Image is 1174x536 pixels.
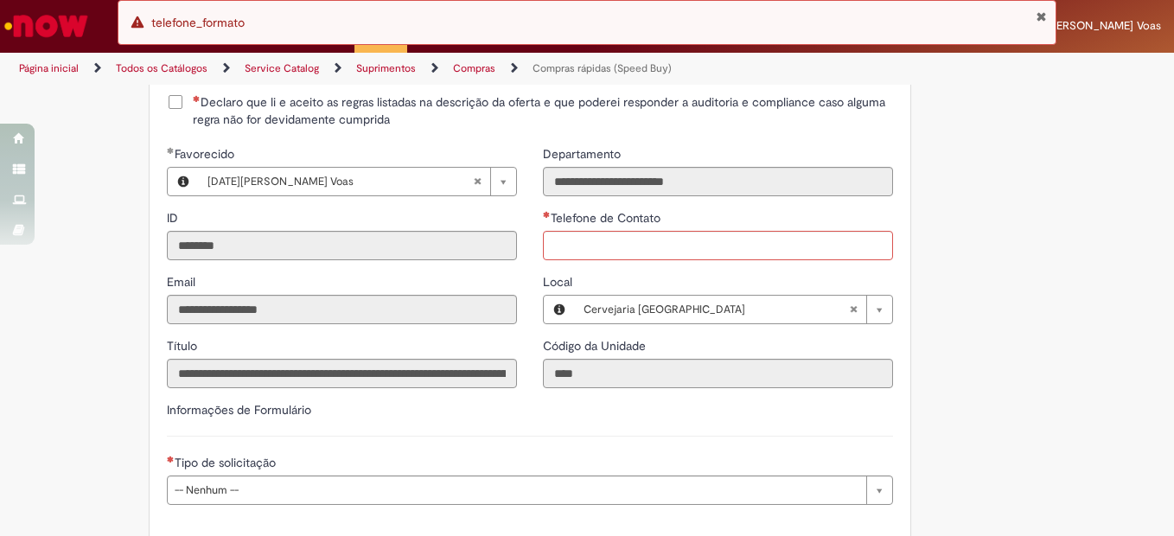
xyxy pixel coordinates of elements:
[543,145,624,163] label: Somente leitura - Departamento
[13,53,769,85] ul: Trilhas de página
[167,147,175,154] span: Obrigatório Preenchido
[175,476,858,504] span: -- Nenhum --
[1036,10,1047,23] button: Fechar Notificação
[543,167,893,196] input: Departamento
[2,9,91,43] img: ServiceNow
[167,456,175,463] span: Necessários
[543,231,893,260] input: Telefone de Contato
[1013,18,1161,33] span: [DATE][PERSON_NAME] Voas
[464,168,490,195] abbr: Limpar campo Favorecido
[167,210,182,226] span: Somente leitura - ID
[167,209,182,227] label: Somente leitura - ID
[167,402,311,418] label: Informações de Formulário
[207,168,473,195] span: [DATE][PERSON_NAME] Voas
[543,274,576,290] span: Local
[575,296,892,323] a: Cervejaria [GEOGRAPHIC_DATA]Limpar campo Local
[167,231,517,260] input: ID
[167,295,517,324] input: Email
[584,296,849,323] span: Cervejaria [GEOGRAPHIC_DATA]
[167,273,199,290] label: Somente leitura - Email
[167,337,201,354] label: Somente leitura - Título
[543,338,649,354] span: Somente leitura - Código da Unidade
[167,274,199,290] span: Somente leitura - Email
[193,93,893,128] span: Declaro que li e aceito as regras listadas na descrição da oferta e que poderei responder a audit...
[199,168,516,195] a: [DATE][PERSON_NAME] VoasLimpar campo Favorecido
[543,337,649,354] label: Somente leitura - Código da Unidade
[175,455,279,470] span: Tipo de solicitação
[840,296,866,323] abbr: Limpar campo Local
[167,338,201,354] span: Somente leitura - Título
[543,146,624,162] span: Somente leitura - Departamento
[544,296,575,323] button: Local, Visualizar este registro Cervejaria Santa Catarina
[543,211,551,218] span: Necessários
[175,146,238,162] span: Necessários - Favorecido
[19,61,79,75] a: Página inicial
[551,210,664,226] span: Telefone de Contato
[543,359,893,388] input: Código da Unidade
[151,15,245,30] span: telefone_formato
[168,168,199,195] button: Favorecido, Visualizar este registro Lucia Vilhas Voas
[116,61,207,75] a: Todos os Catálogos
[167,359,517,388] input: Título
